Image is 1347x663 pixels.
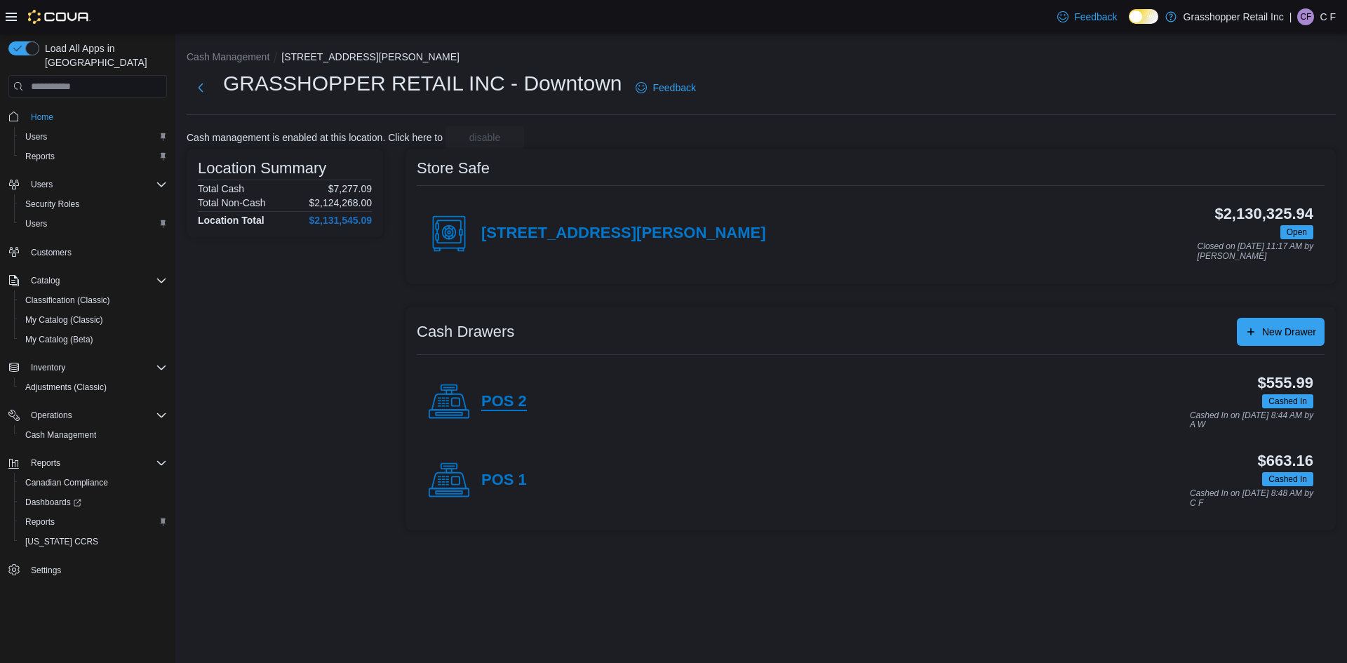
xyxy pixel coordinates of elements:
span: Classification (Classic) [20,292,167,309]
h4: Location Total [198,215,264,226]
span: CF [1300,8,1311,25]
span: Catalog [25,272,167,289]
h4: $2,131,545.09 [309,215,372,226]
button: Next [187,74,215,102]
span: Washington CCRS [20,533,167,550]
a: Customers [25,244,77,261]
h3: $663.16 [1258,453,1313,469]
span: Customers [25,243,167,261]
span: Security Roles [25,199,79,210]
span: Inventory [25,359,167,376]
span: Feedback [1074,10,1117,24]
a: My Catalog (Classic) [20,312,109,328]
a: Dashboards [14,493,173,512]
a: Classification (Classic) [20,292,116,309]
h3: $555.99 [1258,375,1313,391]
h3: Cash Drawers [417,323,514,340]
div: C F [1297,8,1314,25]
a: Users [20,215,53,232]
span: Operations [25,407,167,424]
span: Reports [25,455,167,471]
a: Settings [25,562,67,579]
button: Adjustments (Classic) [14,377,173,397]
span: Classification (Classic) [25,295,110,306]
p: $7,277.09 [328,183,372,194]
span: Dashboards [25,497,81,508]
span: Settings [31,565,61,576]
span: Operations [31,410,72,421]
span: Users [31,179,53,190]
button: Security Roles [14,194,173,214]
button: Canadian Compliance [14,473,173,493]
span: disable [469,130,500,145]
button: Catalog [25,272,65,289]
button: Classification (Classic) [14,290,173,310]
h3: Location Summary [198,160,326,177]
a: Dashboards [20,494,87,511]
span: Home [31,112,53,123]
span: Canadian Compliance [20,474,167,491]
span: Users [20,128,167,145]
button: Users [25,176,58,193]
button: Users [14,214,173,234]
button: Reports [14,512,173,532]
p: Grasshopper Retail Inc [1184,8,1284,25]
span: Cashed In [1262,472,1313,486]
span: Cashed In [1262,394,1313,408]
span: Cashed In [1268,473,1307,485]
a: Feedback [630,74,701,102]
p: Cashed In on [DATE] 8:48 AM by C F [1190,489,1313,508]
button: Inventory [25,359,71,376]
a: Home [25,109,59,126]
h1: GRASSHOPPER RETAIL INC - Downtown [223,69,622,98]
span: Open [1280,225,1313,239]
span: Adjustments (Classic) [20,379,167,396]
span: My Catalog (Classic) [25,314,103,326]
span: Cashed In [1268,395,1307,408]
p: Closed on [DATE] 11:17 AM by [PERSON_NAME] [1198,242,1313,261]
h4: POS 2 [481,393,527,411]
span: Cash Management [20,427,167,443]
a: Reports [20,514,60,530]
span: Adjustments (Classic) [25,382,107,393]
a: Feedback [1052,3,1122,31]
span: Cash Management [25,429,96,441]
a: Cash Management [20,427,102,443]
span: Users [20,215,167,232]
a: [US_STATE] CCRS [20,533,104,550]
span: Load All Apps in [GEOGRAPHIC_DATA] [39,41,167,69]
span: Reports [25,151,55,162]
span: Feedback [652,81,695,95]
span: Settings [25,561,167,579]
span: My Catalog (Classic) [20,312,167,328]
h4: [STREET_ADDRESS][PERSON_NAME] [481,225,766,243]
a: Reports [20,148,60,165]
span: Open [1287,226,1307,239]
button: My Catalog (Beta) [14,330,173,349]
span: New Drawer [1262,325,1316,339]
h6: Total Non-Cash [198,197,266,208]
button: [STREET_ADDRESS][PERSON_NAME] [281,51,460,62]
p: C F [1320,8,1336,25]
h3: Store Safe [417,160,490,177]
span: Users [25,131,47,142]
button: Home [3,106,173,126]
h3: $2,130,325.94 [1214,206,1313,222]
a: Canadian Compliance [20,474,114,491]
span: Home [25,107,167,125]
span: Canadian Compliance [25,477,108,488]
button: Settings [3,560,173,580]
span: Inventory [31,362,65,373]
p: | [1289,8,1292,25]
h6: Total Cash [198,183,244,194]
button: Operations [3,406,173,425]
span: My Catalog (Beta) [25,334,93,345]
span: Reports [31,457,60,469]
span: My Catalog (Beta) [20,331,167,348]
span: Reports [25,516,55,528]
button: Inventory [3,358,173,377]
button: Catalog [3,271,173,290]
button: Customers [3,242,173,262]
span: Dashboards [20,494,167,511]
p: Cashed In on [DATE] 8:44 AM by A W [1190,411,1313,430]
